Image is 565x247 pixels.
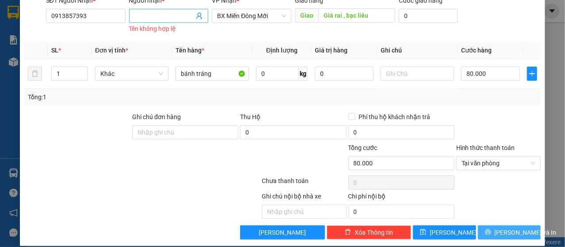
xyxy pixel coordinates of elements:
[327,225,411,240] button: deleteXóa Thông tin
[462,157,535,170] span: Tại văn phòng
[4,48,61,77] li: VP VP [GEOGRAPHIC_DATA] xe Limousine
[4,4,128,37] li: Cúc Tùng Limousine
[259,228,306,237] span: [PERSON_NAME]
[430,228,477,237] span: [PERSON_NAME]
[262,191,346,205] div: Ghi chú nội bộ nhà xe
[176,47,204,54] span: Tên hàng
[240,225,324,240] button: [PERSON_NAME]
[355,112,434,122] span: Phí thu hộ khách nhận trả
[315,67,374,81] input: 0
[377,42,458,59] th: Ghi chú
[28,67,42,81] button: delete
[100,67,163,80] span: Khác
[61,48,118,57] li: VP BX Tuy Hoà
[299,67,308,81] span: kg
[420,229,426,236] span: save
[51,47,58,54] span: SL
[240,113,260,120] span: Thu Hộ
[315,47,347,54] span: Giá trị hàng
[61,59,67,65] span: environment
[266,47,298,54] span: Định lượng
[196,12,203,19] span: user-add
[348,144,378,151] span: Tổng cước
[95,47,128,54] span: Đơn vị tính
[262,205,346,219] input: Nhập ghi chú
[132,113,181,120] label: Ghi chú đơn hàng
[485,229,491,236] span: printer
[413,225,476,240] button: save[PERSON_NAME]
[527,70,537,77] span: plus
[345,229,351,236] span: delete
[176,67,249,81] input: VD: Bàn, Ghế
[348,191,454,205] div: Chi phí nội bộ
[132,125,238,139] input: Ghi chú đơn hàng
[381,67,454,81] input: Ghi Chú
[478,225,541,240] button: printer[PERSON_NAME] và In
[295,8,318,22] span: Giao
[461,47,492,54] span: Cước hàng
[28,92,219,102] div: Tổng: 1
[495,228,557,237] span: [PERSON_NAME] và In
[318,8,395,22] input: Dọc đường
[527,67,537,81] button: plus
[456,144,515,151] label: Hình thức thanh toán
[261,176,347,191] div: Chưa thanh toán
[399,9,458,23] input: Cước giao hàng
[217,9,286,22] span: BX Miền Đông Mới
[129,24,209,34] div: Tên không hợp lệ
[355,228,393,237] span: Xóa Thông tin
